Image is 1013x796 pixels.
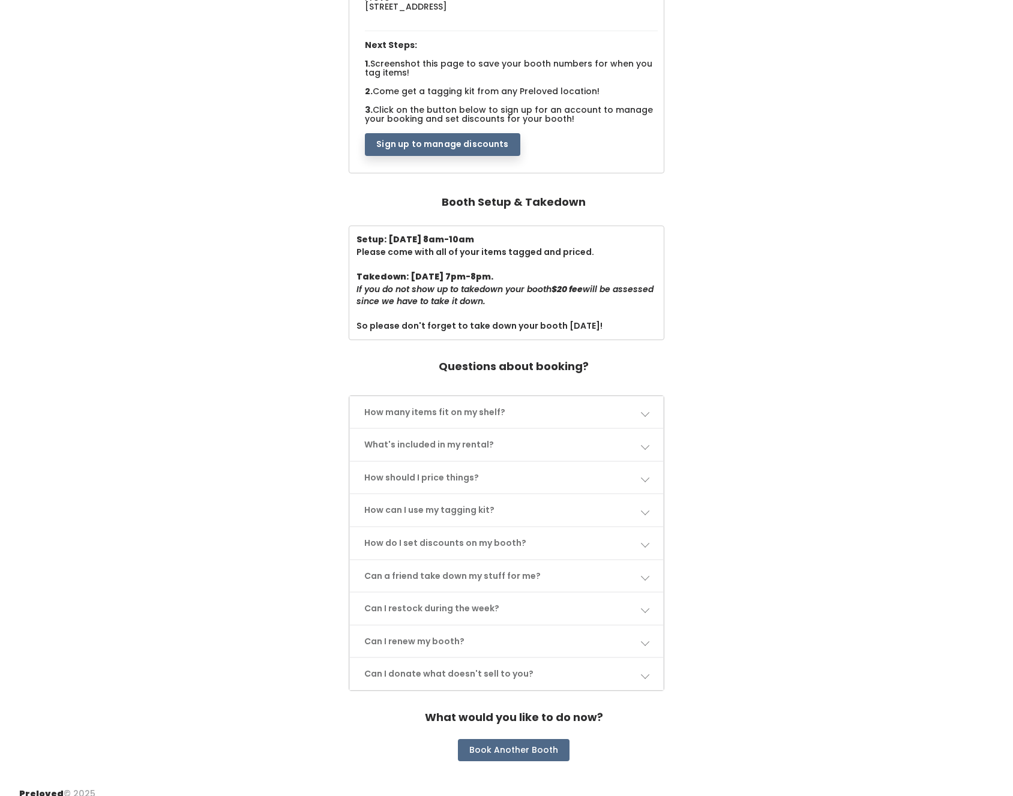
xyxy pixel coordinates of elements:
[365,133,520,156] button: Sign up to manage discounts
[356,283,654,308] i: If you do not show up to takedown your booth will be assessed since we have to take it down.
[552,283,583,295] b: $20 fee
[350,429,663,461] a: What's included in my rental?
[365,138,520,150] a: Sign up to manage discounts
[350,658,663,690] a: Can I donate what doesn't sell to you?
[365,58,652,79] span: Screenshot this page to save your booth numbers for when you tag items!
[350,626,663,657] a: Can I renew my booth?
[356,233,474,245] b: Setup: [DATE] 8am-10am
[350,494,663,526] a: How can I use my tagging kit?
[439,355,589,379] h4: Questions about booking?
[350,397,663,428] a: How many items fit on my shelf?
[425,705,603,729] h4: What would you like to do now?
[458,739,570,762] button: Book Another Booth
[350,462,663,494] a: How should I price things?
[365,39,417,51] span: Next Steps:
[442,190,586,214] h4: Booth Setup & Takedown
[350,560,663,592] a: Can a friend take down my stuff for me?
[350,593,663,624] a: Can I restock during the week?
[356,271,493,283] b: Takedown: [DATE] 7pm-8pm.
[356,233,656,332] div: Please come with all of your items tagged and priced. So please don't forget to take down your bo...
[350,527,663,559] a: How do I set discounts on my booth?
[365,104,653,125] span: Click on the button below to sign up for an account to manage your booking and set discounts for ...
[373,85,600,97] span: Come get a tagging kit from any Preloved location!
